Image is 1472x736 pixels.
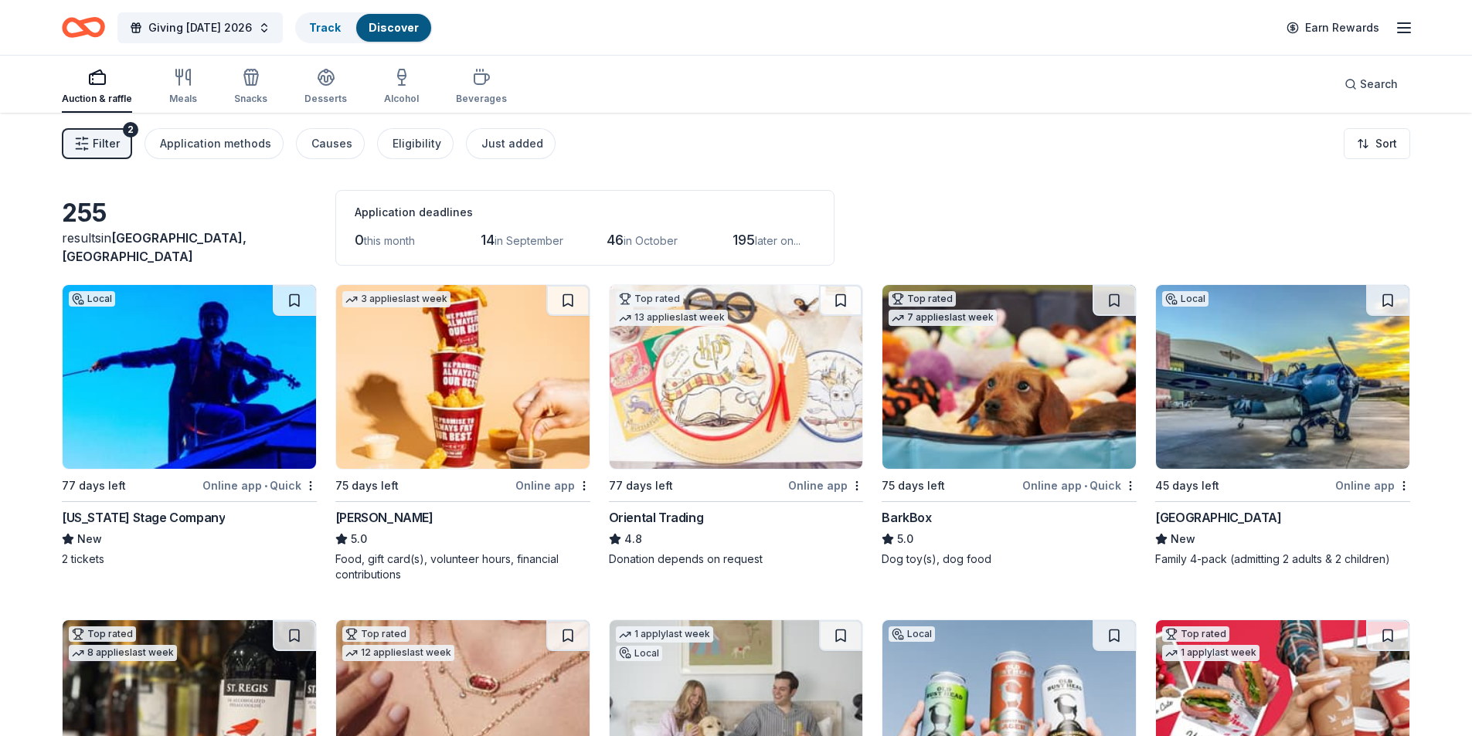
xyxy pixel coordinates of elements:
div: 2 tickets [62,551,317,567]
div: Meals [169,93,197,105]
button: Desserts [304,62,347,113]
div: 75 days left [882,477,945,495]
div: Online app [788,476,863,495]
div: [GEOGRAPHIC_DATA] [1155,508,1281,527]
span: 195 [733,232,755,248]
div: Snacks [234,93,267,105]
a: Home [62,9,105,46]
div: Online app [515,476,590,495]
span: Filter [93,134,120,153]
div: 1 apply last week [616,626,713,643]
span: 46 [607,232,624,248]
button: Giving [DATE] 2026 [117,12,283,43]
div: 3 applies last week [342,291,450,307]
div: Top rated [616,291,683,307]
div: Food, gift card(s), volunteer hours, financial contributions [335,551,590,582]
div: Application methods [160,134,271,153]
button: Causes [296,128,365,159]
div: 75 days left [335,477,399,495]
button: Application methods [144,128,284,159]
a: Image for Oriental TradingTop rated13 applieslast week77 days leftOnline appOriental Trading4.8Do... [609,284,864,567]
span: • [1084,480,1087,492]
div: [US_STATE] Stage Company [62,508,225,527]
div: 45 days left [1155,477,1219,495]
div: 255 [62,198,317,229]
div: Auction & raffle [62,93,132,105]
button: Alcohol [384,62,419,113]
div: Online app Quick [202,476,317,495]
a: Image for BarkBoxTop rated7 applieslast week75 days leftOnline app•QuickBarkBox5.0Dog toy(s), dog... [882,284,1137,567]
div: 2 [123,122,138,137]
div: [PERSON_NAME] [335,508,433,527]
div: 77 days left [609,477,673,495]
img: Image for BarkBox [882,285,1136,469]
span: this month [364,234,415,247]
img: Image for Virginia Stage Company [63,285,316,469]
div: Local [69,291,115,307]
div: 7 applies last week [889,310,997,326]
div: Desserts [304,93,347,105]
span: 0 [355,232,364,248]
div: Local [1162,291,1209,307]
a: Earn Rewards [1277,14,1389,42]
div: Online app [1335,476,1410,495]
div: Application deadlines [355,203,815,222]
div: Local [616,646,662,661]
span: Search [1360,75,1398,93]
img: Image for Military Aviation Museum [1156,285,1409,469]
div: Just added [481,134,543,153]
span: New [77,530,102,548]
div: 1 apply last week [1162,645,1260,661]
div: Donation depends on request [609,551,864,567]
div: Beverages [456,93,507,105]
span: in September [495,234,563,247]
button: Beverages [456,62,507,113]
div: Causes [311,134,352,153]
div: Top rated [1162,626,1229,642]
span: 4.8 [624,530,642,548]
img: Image for Sheetz [336,285,590,469]
span: 14 [481,232,495,248]
button: Filter2 [62,128,132,159]
a: Track [309,21,341,34]
img: Image for Oriental Trading [610,285,863,469]
div: Alcohol [384,93,419,105]
div: Dog toy(s), dog food [882,551,1137,567]
button: Eligibility [377,128,454,159]
div: Online app Quick [1022,476,1137,495]
a: Image for Sheetz3 applieslast week75 days leftOnline app[PERSON_NAME]5.0Food, gift card(s), volun... [335,284,590,582]
a: Discover [369,21,419,34]
div: Local [889,626,935,642]
span: [GEOGRAPHIC_DATA], [GEOGRAPHIC_DATA] [62,230,246,264]
div: Top rated [69,626,136,642]
button: Meals [169,62,197,113]
span: Sort [1375,134,1397,153]
span: in October [624,234,678,247]
span: 5.0 [351,530,367,548]
div: 12 applies last week [342,645,454,661]
span: Giving [DATE] 2026 [148,19,252,37]
button: Auction & raffle [62,62,132,113]
span: later on... [755,234,801,247]
span: New [1171,530,1195,548]
button: TrackDiscover [295,12,433,43]
button: Just added [466,128,556,159]
button: Search [1332,69,1410,100]
div: 8 applies last week [69,645,177,661]
div: BarkBox [882,508,931,527]
div: Top rated [889,291,956,307]
div: results [62,229,317,266]
span: in [62,230,246,264]
div: Eligibility [393,134,441,153]
button: Snacks [234,62,267,113]
a: Image for Virginia Stage CompanyLocal77 days leftOnline app•Quick[US_STATE] Stage CompanyNew2 tic... [62,284,317,567]
div: Top rated [342,626,410,642]
a: Image for Military Aviation MuseumLocal45 days leftOnline app[GEOGRAPHIC_DATA]NewFamily 4-pack (a... [1155,284,1410,567]
div: Family 4-pack (admitting 2 adults & 2 children) [1155,551,1410,567]
div: 77 days left [62,477,126,495]
div: Oriental Trading [609,508,704,527]
span: • [264,480,267,492]
button: Sort [1344,128,1410,159]
div: 13 applies last week [616,310,728,326]
span: 5.0 [897,530,913,548]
